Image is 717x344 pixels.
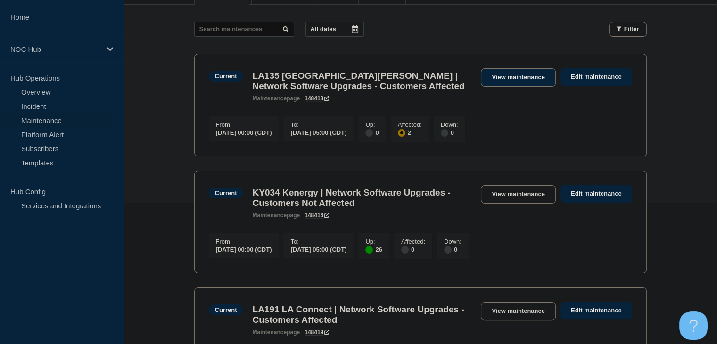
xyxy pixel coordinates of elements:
[290,121,346,128] p: To :
[252,188,471,208] h3: KY034 Kenergy | Network Software Upgrades - Customers Not Affected
[441,121,458,128] p: Down :
[401,246,409,254] div: disabled
[609,22,647,37] button: Filter
[481,185,555,204] a: View maintenance
[444,245,462,254] div: 0
[560,185,632,203] a: Edit maintenance
[216,238,272,245] p: From :
[305,329,329,336] a: 148419
[365,128,379,137] div: 0
[398,128,422,137] div: 2
[679,311,708,340] iframe: Help Scout Beacon - Open
[444,238,462,245] p: Down :
[444,246,452,254] div: disabled
[401,245,425,254] div: 0
[290,238,346,245] p: To :
[252,329,287,336] span: maintenance
[10,45,101,53] p: NOC Hub
[401,238,425,245] p: Affected :
[216,121,272,128] p: From :
[365,246,373,254] div: up
[290,128,346,136] div: [DATE] 05:00 (CDT)
[441,129,448,137] div: disabled
[215,73,237,80] div: Current
[481,302,555,320] a: View maintenance
[305,212,329,219] a: 148416
[215,189,237,197] div: Current
[441,128,458,137] div: 0
[311,25,336,33] p: All dates
[252,95,300,102] p: page
[290,245,346,253] div: [DATE] 05:00 (CDT)
[398,121,422,128] p: Affected :
[216,128,272,136] div: [DATE] 00:00 (CDT)
[252,212,287,219] span: maintenance
[624,25,639,33] span: Filter
[216,245,272,253] div: [DATE] 00:00 (CDT)
[252,71,471,91] h3: LA135 [GEOGRAPHIC_DATA][PERSON_NAME] | Network Software Upgrades - Customers Affected
[398,129,405,137] div: affected
[365,245,382,254] div: 26
[365,238,382,245] p: Up :
[560,302,632,319] a: Edit maintenance
[305,95,329,102] a: 148418
[365,129,373,137] div: disabled
[252,329,300,336] p: page
[252,212,300,219] p: page
[194,22,294,37] input: Search maintenances
[365,121,379,128] p: Up :
[252,95,287,102] span: maintenance
[481,68,555,87] a: View maintenance
[560,68,632,86] a: Edit maintenance
[252,304,471,325] h3: LA191 LA Connect | Network Software Upgrades - Customers Affected
[215,306,237,313] div: Current
[305,22,364,37] button: All dates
